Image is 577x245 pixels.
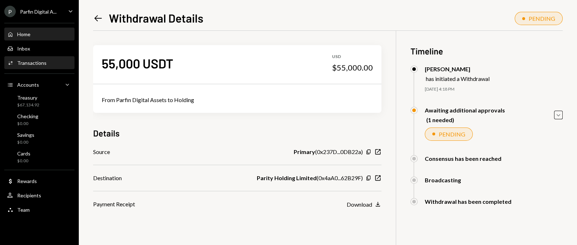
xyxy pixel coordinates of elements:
[4,92,74,110] a: Treasury$67,134.92
[102,55,173,71] div: 55,000 USDT
[425,198,511,205] div: Withdrawal has been completed
[332,63,373,73] div: $55,000.00
[4,148,74,165] a: Cards$0.00
[102,96,373,104] div: From Parfin Digital Assets to Holding
[410,45,563,57] h3: Timeline
[17,178,37,184] div: Rewards
[93,200,135,208] div: Payment Receipt
[4,42,74,55] a: Inbox
[257,174,363,182] div: ( 0x4aA0...62B29F )
[425,66,490,72] div: [PERSON_NAME]
[4,130,74,147] a: Savings$0.00
[17,192,41,198] div: Recipients
[4,203,74,216] a: Team
[4,111,74,128] a: Checking$0.00
[17,95,39,101] div: Treasury
[347,201,381,208] button: Download
[294,148,315,156] b: Primary
[17,102,39,108] div: $67,134.92
[332,54,373,60] div: USD
[347,201,372,208] div: Download
[17,82,39,88] div: Accounts
[529,15,555,22] div: PENDING
[4,56,74,69] a: Transactions
[17,45,30,52] div: Inbox
[425,86,563,92] div: [DATE] 4:18 PM
[426,116,505,123] div: (1 needed)
[17,158,30,164] div: $0.00
[4,189,74,202] a: Recipients
[4,28,74,40] a: Home
[4,174,74,187] a: Rewards
[4,6,16,17] div: P
[17,139,34,145] div: $0.00
[17,121,38,127] div: $0.00
[17,113,38,119] div: Checking
[17,132,34,138] div: Savings
[425,177,461,183] div: Broadcasting
[109,11,203,25] h1: Withdrawal Details
[17,207,30,213] div: Team
[17,150,30,157] div: Cards
[93,174,122,182] div: Destination
[257,174,317,182] b: Parity Holding Limited
[17,60,47,66] div: Transactions
[426,75,490,82] div: has initiated a Withdrawal
[17,31,30,37] div: Home
[425,155,501,162] div: Consensus has been reached
[294,148,363,156] div: ( 0x237D...0DB22a )
[425,107,505,114] div: Awaiting additional approvals
[20,9,57,15] div: Parfin Digital A...
[439,131,465,138] div: PENDING
[4,78,74,91] a: Accounts
[93,127,120,139] h3: Details
[93,148,110,156] div: Source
